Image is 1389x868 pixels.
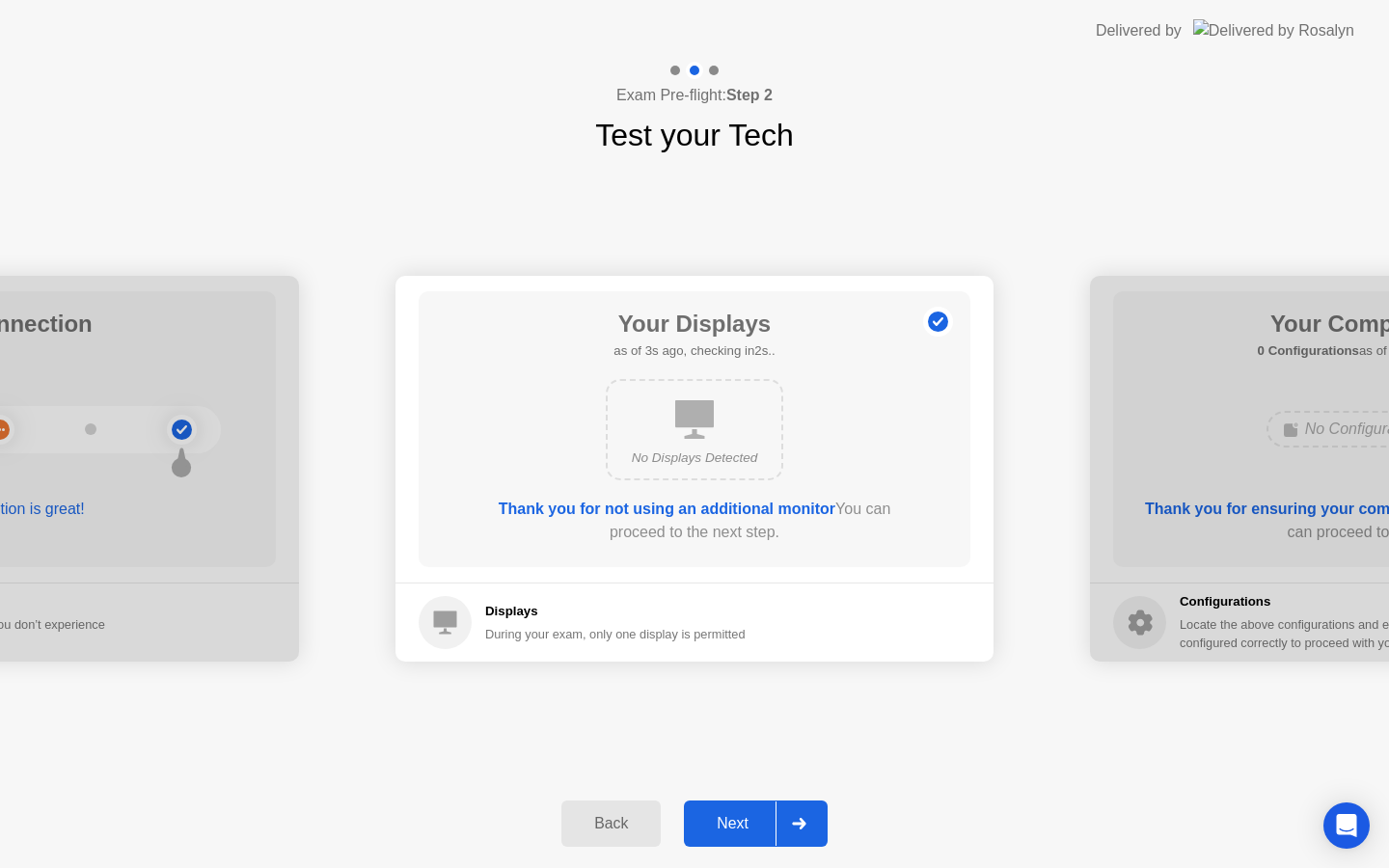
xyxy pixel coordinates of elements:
[1323,802,1370,849] div: Open Intercom Messenger
[485,602,746,621] h5: Displays
[684,800,828,847] button: Next
[616,84,773,107] h4: Exam Pre-flight:
[474,498,915,544] div: You can proceed to the next step.
[1193,19,1354,41] img: Delivered by Rosalyn
[567,815,655,832] div: Back
[623,448,766,468] div: No Displays Detected
[485,625,746,643] div: During your exam, only one display is permitted
[726,87,773,103] b: Step 2
[1096,19,1182,42] div: Delivered by
[595,112,794,158] h1: Test your Tech
[690,815,776,832] div: Next
[613,341,775,361] h5: as of 3s ago, checking in2s..
[499,501,835,517] b: Thank you for not using an additional monitor
[561,800,661,847] button: Back
[613,307,775,341] h1: Your Displays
